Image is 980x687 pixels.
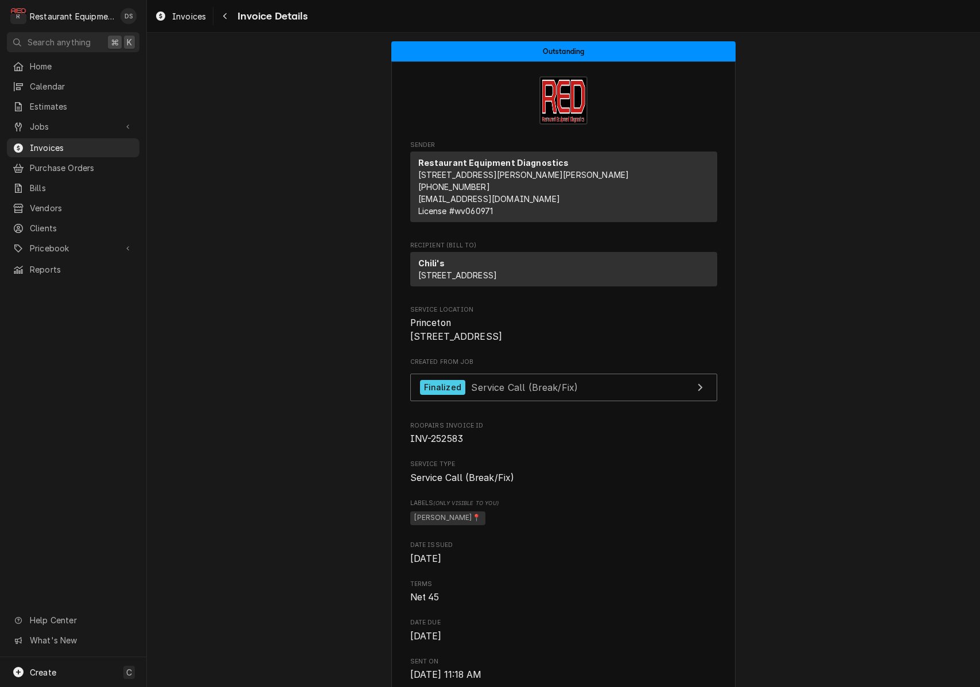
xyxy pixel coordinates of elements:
[391,41,736,61] div: Status
[418,194,560,204] a: [EMAIL_ADDRESS][DOMAIN_NAME]
[410,618,717,643] div: Date Due
[30,162,134,174] span: Purchase Orders
[7,117,139,136] a: Go to Jobs
[410,433,464,444] span: INV-252583
[410,305,717,315] span: Service Location
[150,7,211,26] a: Invoices
[418,270,497,280] span: [STREET_ADDRESS]
[410,552,717,566] span: Date Issued
[410,510,717,527] span: [object Object]
[111,36,119,48] span: ⌘
[30,222,134,234] span: Clients
[410,141,717,227] div: Invoice Sender
[410,460,717,469] span: Service Type
[126,666,132,678] span: C
[410,657,717,666] span: Sent On
[410,669,481,680] span: [DATE] 11:18 AM
[418,258,445,268] strong: Chili's
[410,668,717,682] span: Sent On
[410,580,717,604] div: Terms
[420,380,465,395] div: Finalized
[410,471,717,485] span: Service Type
[172,10,206,22] span: Invoices
[30,142,134,154] span: Invoices
[433,500,498,506] span: (Only Visible to You)
[410,152,717,227] div: Sender
[30,634,133,646] span: What's New
[410,358,717,367] span: Created From Job
[7,158,139,177] a: Purchase Orders
[7,631,139,650] a: Go to What's New
[30,10,114,22] div: Restaurant Equipment Diagnostics
[543,48,585,55] span: Outstanding
[7,219,139,238] a: Clients
[410,499,717,508] span: Labels
[120,8,137,24] div: Derek Stewart's Avatar
[410,141,717,150] span: Sender
[7,260,139,279] a: Reports
[30,182,134,194] span: Bills
[30,263,134,275] span: Reports
[30,60,134,72] span: Home
[418,182,490,192] a: [PHONE_NUMBER]
[410,241,717,250] span: Recipient (Bill To)
[471,381,578,393] span: Service Call (Break/Fix)
[7,57,139,76] a: Home
[410,421,717,430] span: Roopairs Invoice ID
[7,611,139,630] a: Go to Help Center
[410,252,717,291] div: Recipient (Bill To)
[410,630,717,643] span: Date Due
[410,460,717,484] div: Service Type
[410,541,717,550] span: Date Issued
[216,7,234,25] button: Navigate back
[410,657,717,682] div: Sent On
[410,358,717,407] div: Created From Job
[7,178,139,197] a: Bills
[10,8,26,24] div: R
[7,239,139,258] a: Go to Pricebook
[30,667,56,677] span: Create
[410,499,717,527] div: [object Object]
[410,432,717,446] span: Roopairs Invoice ID
[410,152,717,222] div: Sender
[410,305,717,344] div: Service Location
[30,100,134,112] span: Estimates
[28,36,91,48] span: Search anything
[30,242,116,254] span: Pricebook
[120,8,137,24] div: DS
[410,553,442,564] span: [DATE]
[410,592,440,603] span: Net 45
[30,80,134,92] span: Calendar
[410,541,717,565] div: Date Issued
[10,8,26,24] div: Restaurant Equipment Diagnostics's Avatar
[410,252,717,286] div: Recipient (Bill To)
[410,580,717,589] span: Terms
[410,316,717,343] span: Service Location
[30,202,134,214] span: Vendors
[410,591,717,604] span: Terms
[418,158,569,168] strong: Restaurant Equipment Diagnostics
[127,36,132,48] span: K
[410,472,515,483] span: Service Call (Break/Fix)
[30,614,133,626] span: Help Center
[7,32,139,52] button: Search anything⌘K
[410,421,717,446] div: Roopairs Invoice ID
[418,170,629,180] span: [STREET_ADDRESS][PERSON_NAME][PERSON_NAME]
[410,317,503,342] span: Princeton [STREET_ADDRESS]
[7,138,139,157] a: Invoices
[7,97,139,116] a: Estimates
[7,199,139,218] a: Vendors
[410,618,717,627] span: Date Due
[539,76,588,125] img: Logo
[234,9,307,24] span: Invoice Details
[7,77,139,96] a: Calendar
[30,121,116,133] span: Jobs
[410,374,717,402] a: View Job
[418,206,493,216] span: License # wv060971
[410,511,485,525] span: [PERSON_NAME]📍
[410,241,717,292] div: Invoice Recipient
[410,631,442,642] span: [DATE]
